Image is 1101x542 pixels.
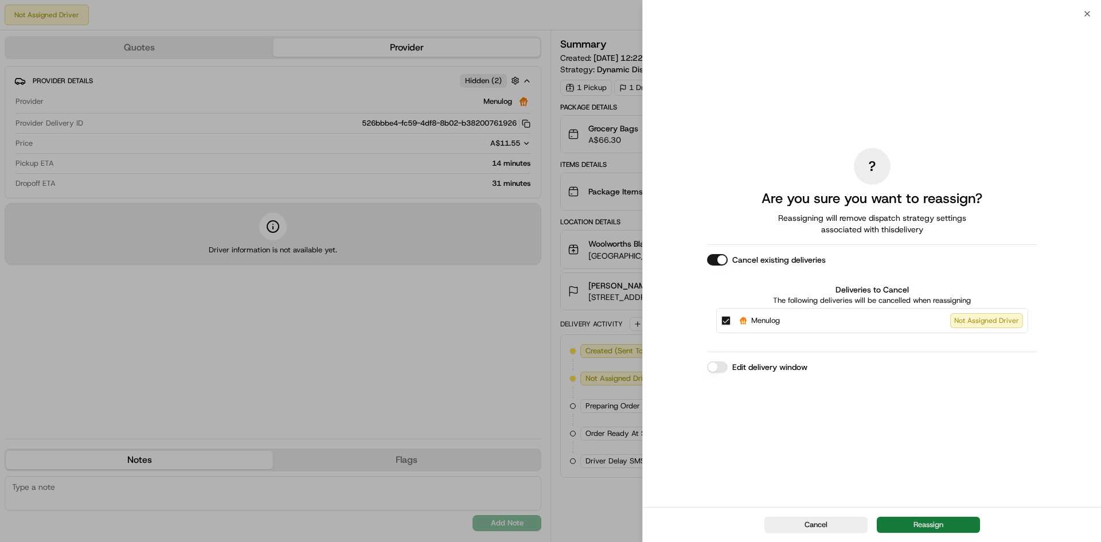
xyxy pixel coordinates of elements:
label: Cancel existing deliveries [732,254,826,266]
button: Cancel [764,517,868,533]
h2: Are you sure you want to reassign? [762,189,982,208]
span: Menulog [751,315,780,326]
div: ? [854,148,891,185]
label: Deliveries to Cancel [716,284,1028,295]
button: Reassign [877,517,980,533]
span: Reassigning will remove dispatch strategy settings associated with this delivery [762,212,982,235]
p: The following deliveries will be cancelled when reassigning [716,295,1028,306]
label: Edit delivery window [732,361,807,373]
img: Menulog [737,315,749,326]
